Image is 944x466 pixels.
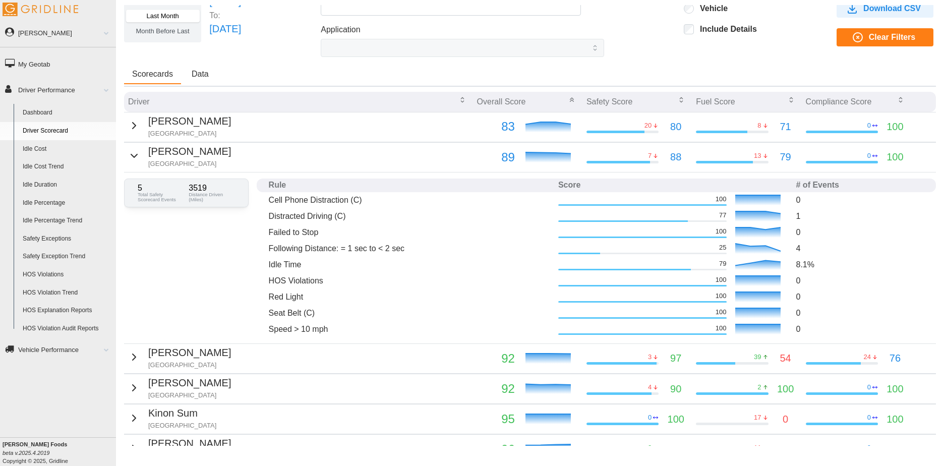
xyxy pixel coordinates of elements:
[146,12,179,20] span: Last Month
[796,260,814,269] span: 8.1 %
[887,119,903,135] p: 100
[477,96,526,107] p: Overall Score
[867,383,871,392] p: 0
[694,24,757,34] label: Include Details
[796,291,924,303] p: 0
[796,323,924,335] p: 0
[18,284,116,302] a: HOS Violation Trend
[716,227,727,236] p: 100
[18,176,116,194] a: Idle Duration
[269,243,550,254] p: Following Distance: = 1 sec to < 2 sec
[837,28,933,46] button: Clear Filters
[887,149,903,165] p: 100
[18,266,116,284] a: HOS Violations
[18,140,116,158] a: Idle Cost
[477,440,515,459] p: 96
[796,275,924,286] p: 0
[670,351,681,366] p: 97
[806,96,872,107] p: Compliance Score
[3,450,49,456] i: beta v.2025.4.2019
[754,413,761,422] p: 17
[3,3,78,16] img: Gridline
[148,391,231,400] p: [GEOGRAPHIC_DATA]
[265,179,554,192] th: Rule
[796,194,924,206] p: 0
[18,302,116,320] a: HOS Explanation Reports
[887,442,903,457] p: 100
[648,383,652,392] p: 4
[477,117,515,136] p: 83
[148,405,216,421] p: Kinon Sum
[648,413,652,422] p: 0
[269,259,550,270] p: Idle Time
[796,210,924,222] p: 1
[128,436,231,460] button: [PERSON_NAME][GEOGRAPHIC_DATA]
[867,413,871,422] p: 0
[586,96,633,107] p: Safety Score
[269,226,550,238] p: Failed to Stop
[554,179,792,192] th: Score
[209,21,241,37] p: [DATE]
[719,211,726,220] p: 77
[128,113,231,138] button: [PERSON_NAME][GEOGRAPHIC_DATA]
[869,29,915,46] span: Clear Filters
[148,144,231,159] p: [PERSON_NAME]
[716,275,727,284] p: 100
[477,410,515,429] p: 95
[754,443,761,452] p: 11
[148,159,231,168] p: [GEOGRAPHIC_DATA]
[209,10,241,21] p: To:
[3,441,67,447] b: [PERSON_NAME] Foods
[890,351,901,366] p: 76
[321,24,360,36] label: Application
[780,149,791,165] p: 79
[269,323,550,335] p: Speed > 10 mph
[644,121,652,130] p: 20
[867,151,871,160] p: 0
[780,442,791,457] p: 27
[269,194,550,206] p: Cell Phone Distraction (C)
[783,412,788,427] p: 0
[867,121,871,130] p: 0
[668,442,684,457] p: 100
[128,405,216,430] button: Kinon Sum[GEOGRAPHIC_DATA]
[887,412,903,427] p: 100
[18,230,116,248] a: Safety Exceptions
[192,70,209,78] span: Data
[648,443,652,452] p: 3
[670,381,681,397] p: 90
[128,144,231,168] button: [PERSON_NAME][GEOGRAPHIC_DATA]
[18,212,116,230] a: Idle Percentage Trend
[136,27,190,35] span: Month Before Last
[887,381,903,397] p: 100
[796,307,924,319] p: 0
[648,353,652,362] p: 3
[148,375,231,391] p: [PERSON_NAME]
[696,96,735,107] p: Fuel Score
[796,243,924,254] p: 4
[777,381,794,397] p: 100
[138,184,184,192] p: 5
[757,383,761,392] p: 2
[754,353,761,362] p: 39
[148,436,231,451] p: [PERSON_NAME]
[716,324,727,333] p: 100
[18,158,116,176] a: Idle Cost Trend
[863,353,870,362] p: 24
[477,379,515,398] p: 92
[719,259,726,268] p: 79
[189,192,234,202] p: Distance Driven (Miles)
[780,351,791,366] p: 54
[18,248,116,266] a: Safety Exception Trend
[148,345,231,361] p: [PERSON_NAME]
[269,210,550,222] p: Distracted Driving (C)
[694,4,728,14] label: Vehicle
[148,361,231,370] p: [GEOGRAPHIC_DATA]
[716,195,727,204] p: 100
[269,307,550,319] p: Seat Belt (C)
[18,320,116,338] a: HOS Violation Audit Reports
[148,113,231,129] p: [PERSON_NAME]
[128,375,231,400] button: [PERSON_NAME][GEOGRAPHIC_DATA]
[754,151,761,160] p: 13
[757,121,761,130] p: 8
